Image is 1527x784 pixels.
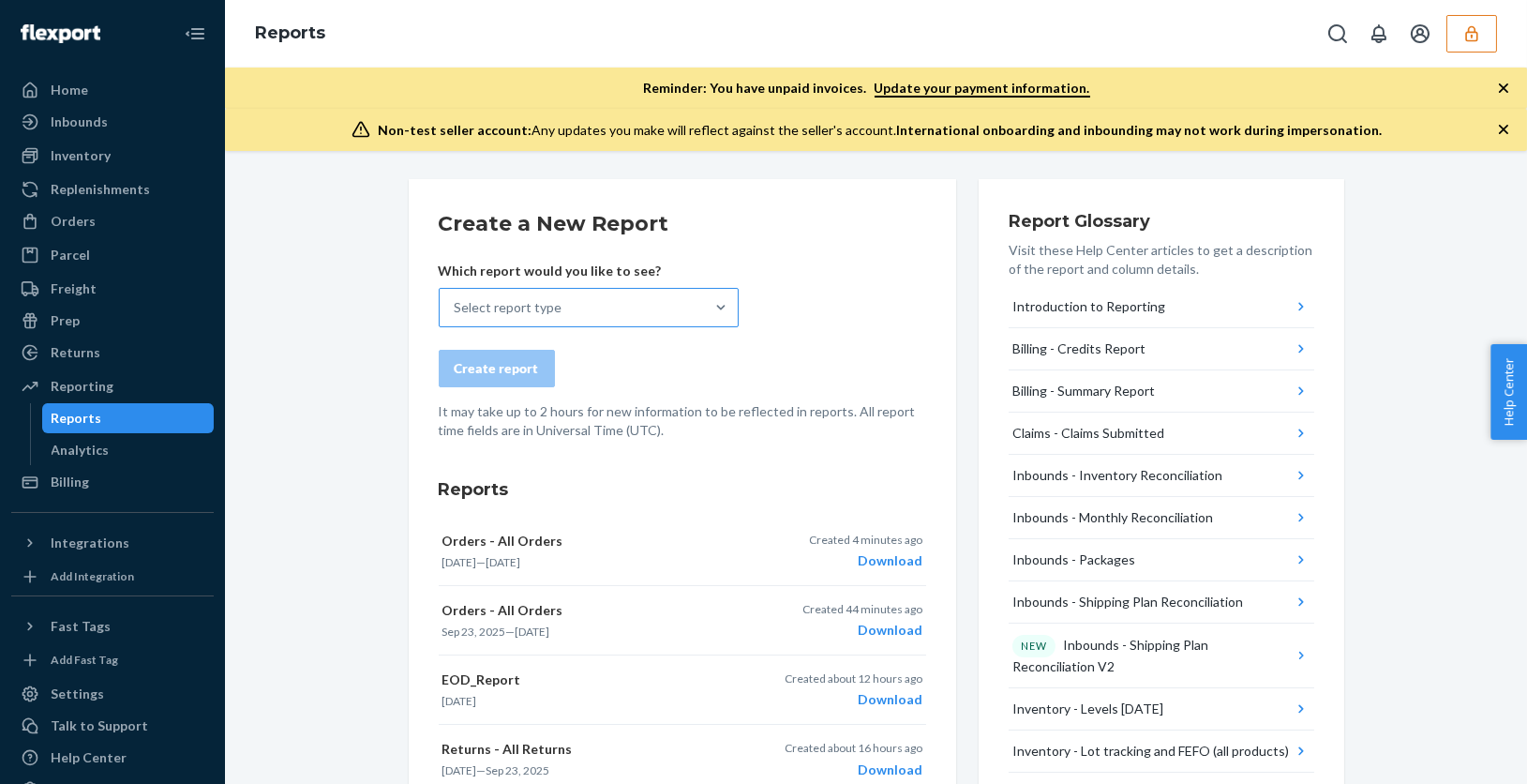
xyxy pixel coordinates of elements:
p: Reminder: You have unpaid invoices. [644,79,1090,98]
p: NEW [1021,639,1047,654]
p: It may take up to 2 hours for new information to be reflected in reports. All report time fields ... [439,402,926,440]
a: Analytics [42,435,215,465]
button: Inbounds - Monthly Reconciliation [1009,497,1314,539]
div: Inbounds - Inventory Reconciliation [1012,466,1222,485]
a: Reports [255,23,325,43]
time: [DATE] [442,555,477,569]
div: Inbounds - Shipping Plan Reconciliation [1012,593,1243,611]
div: Inbounds [51,113,108,131]
div: Inbounds - Monthly Reconciliation [1012,508,1213,527]
div: Download [802,621,922,640]
img: Flexport logo [21,24,100,43]
div: Billing [51,473,89,491]
time: [DATE] [516,625,550,639]
time: Sep 23, 2025 [442,625,506,639]
div: Add Fast Tag [51,652,118,668]
p: — [442,554,759,570]
p: Orders - All Orders [442,601,759,620]
button: Close Navigation [176,15,214,53]
div: Inbounds - Packages [1012,550,1135,569]
time: [DATE] [442,763,477,777]
button: Inbounds - Inventory Reconciliation [1009,455,1314,497]
button: Inventory - Levels [DATE] [1009,688,1314,731]
div: Billing - Summary Report [1012,382,1155,400]
button: Inbounds - Packages [1009,539,1314,581]
button: Claims - Claims Submitted [1009,413,1314,455]
div: Help Center [51,748,127,767]
button: Inbounds - Shipping Plan Reconciliation [1009,581,1314,624]
div: Download [785,690,922,709]
button: Introduction to Reporting [1009,286,1314,328]
p: — [442,624,759,640]
p: EOD_Report [442,671,759,689]
span: Chat [44,13,82,30]
div: Any updates you make will reflect against the seller's account. [378,121,1382,140]
a: Prep [11,306,214,336]
button: Help Center [1490,344,1527,440]
button: NEWInbounds - Shipping Plan Reconciliation V2 [1009,624,1314,688]
div: Select report type [455,298,562,317]
div: Analytics [52,441,110,460]
div: Inbounds - Shipping Plan Reconciliation V2 [1012,635,1293,676]
div: Reports [52,409,102,428]
button: Open account menu [1401,15,1439,53]
div: Home [51,81,88,99]
div: Download [785,761,922,779]
button: Talk to Support [11,711,214,741]
a: Settings [11,679,214,709]
a: Replenishments [11,174,214,204]
a: Orders [11,206,214,236]
button: Fast Tags [11,611,214,641]
a: Inbounds [11,107,214,137]
p: Created 44 minutes ago [802,601,922,617]
div: Reporting [51,377,113,396]
div: Download [809,551,922,570]
a: Update your payment information. [875,80,1090,98]
time: Sep 23, 2025 [487,763,550,777]
div: Billing - Credits Report [1012,339,1145,358]
div: Create report [455,359,539,378]
div: Parcel [51,246,90,264]
button: Billing - Summary Report [1009,370,1314,413]
div: Add Integration [51,568,134,584]
a: Returns [11,338,214,368]
span: International onboarding and inbounding may not work during impersonation. [896,122,1382,138]
h2: Create a New Report [439,209,926,239]
p: Which report would you like to see? [439,262,739,280]
span: Non-test seller account: [378,122,531,138]
a: Add Fast Tag [11,649,214,671]
button: Integrations [11,528,214,558]
a: Freight [11,274,214,304]
time: [DATE] [442,694,477,708]
div: Replenishments [51,180,150,199]
a: Reporting [11,371,214,401]
button: EOD_Report[DATE]Created about 12 hours agoDownload [439,656,926,725]
div: Prep [51,311,80,330]
h3: Reports [439,477,926,502]
a: Reports [42,403,215,433]
button: Open notifications [1360,15,1398,53]
div: Inventory - Levels [DATE] [1012,700,1163,718]
div: Inventory [51,146,111,165]
p: Created about 12 hours ago [785,671,922,686]
a: Parcel [11,240,214,270]
a: Help Center [11,743,214,773]
button: Orders - All Orders[DATE]—[DATE]Created 4 minutes agoDownload [439,517,926,586]
button: Open Search Box [1319,15,1356,53]
a: Add Integration [11,565,214,588]
h3: Report Glossary [1009,209,1314,234]
p: Created about 16 hours ago [785,740,922,756]
div: Claims - Claims Submitted [1012,424,1164,443]
div: Introduction to Reporting [1012,297,1165,316]
p: Visit these Help Center articles to get a description of the report and column details. [1009,241,1314,279]
a: Billing [11,467,214,497]
div: Inventory - Lot tracking and FEFO (all products) [1012,742,1289,761]
p: Created 4 minutes ago [809,532,922,548]
div: Returns [51,343,100,362]
a: Home [11,75,214,105]
p: — [442,762,759,778]
button: Inventory - Lot tracking and FEFO (all products) [1009,731,1314,773]
button: Billing - Credits Report [1009,328,1314,370]
p: Returns - All Returns [442,740,759,759]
